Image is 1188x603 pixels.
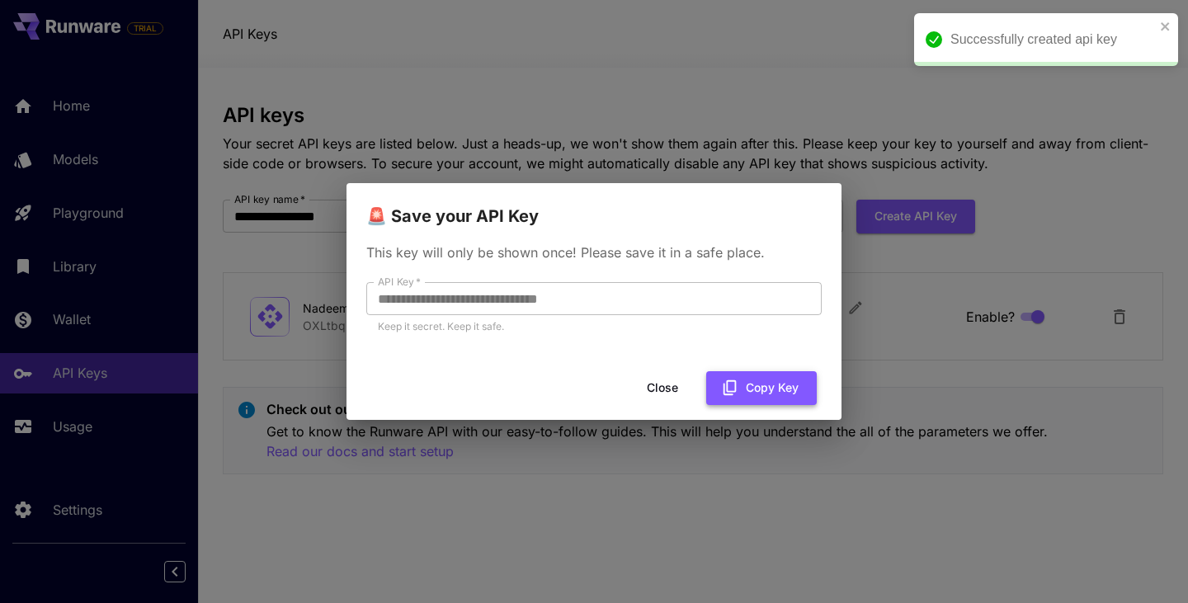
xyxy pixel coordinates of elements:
[706,371,817,405] button: Copy Key
[366,243,822,262] p: This key will only be shown once! Please save it in a safe place.
[378,275,421,289] label: API Key
[950,30,1155,49] div: Successfully created api key
[346,183,841,229] h2: 🚨 Save your API Key
[1160,20,1171,33] button: close
[625,371,700,405] button: Close
[378,318,810,335] p: Keep it secret. Keep it safe.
